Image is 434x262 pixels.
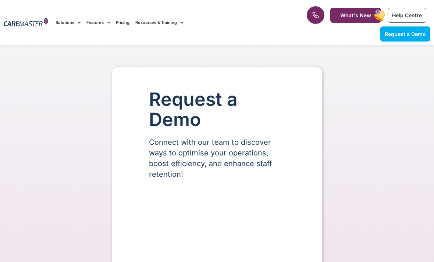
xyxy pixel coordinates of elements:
[56,10,277,35] nav: Menu
[116,10,129,35] a: Pricing
[340,12,371,18] span: What's New
[330,8,381,23] a: What's New
[56,10,81,35] a: Solutions
[380,26,430,42] a: Request a Demo
[149,137,285,180] p: Connect with our team to discover ways to optimise your operations, boost efficiency, and enhance...
[385,31,426,37] span: Request a Demo
[4,18,48,28] img: CareMaster Logo
[392,12,422,18] span: Help Centre
[86,10,110,35] a: Features
[135,10,183,35] a: Resources & Training
[149,89,285,130] h1: Request a Demo
[388,8,426,23] a: Help Centre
